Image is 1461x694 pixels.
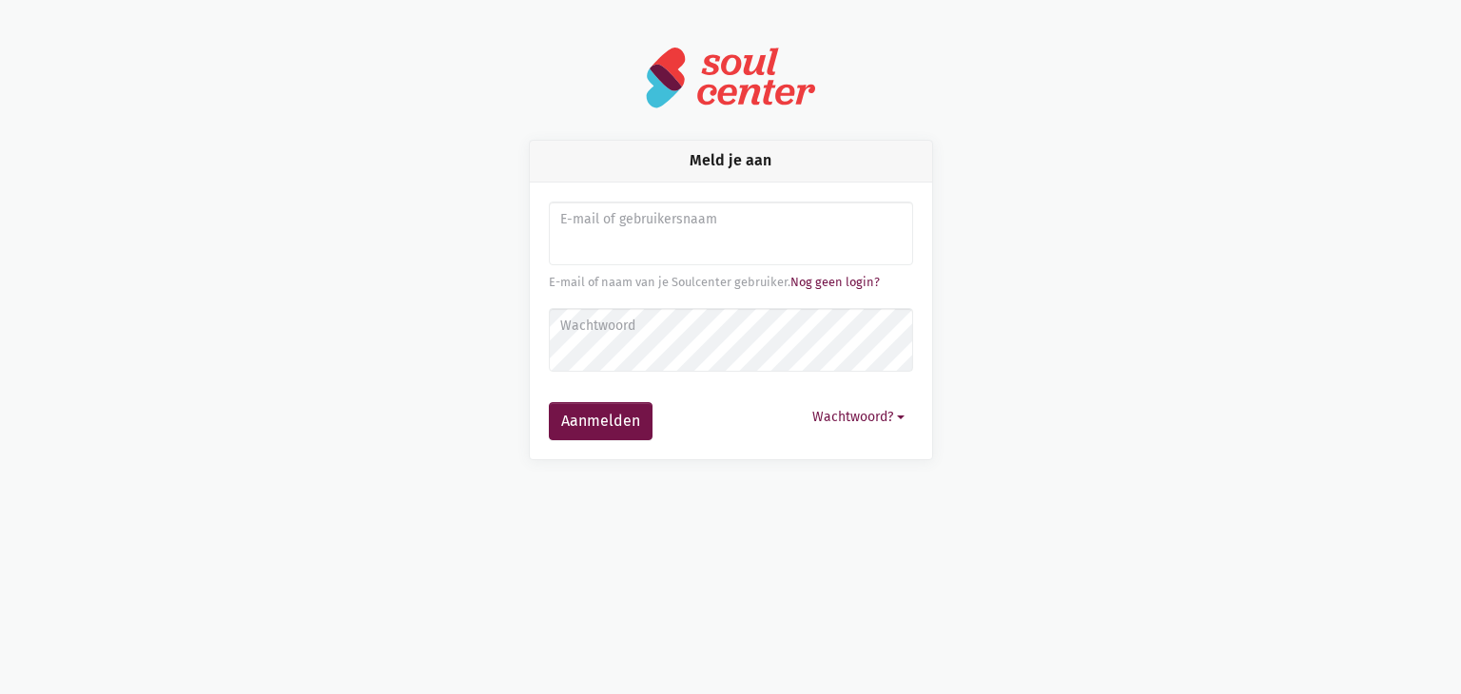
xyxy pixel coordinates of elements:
[560,209,900,230] label: E-mail of gebruikersnaam
[530,141,932,182] div: Meld je aan
[549,202,913,440] form: Aanmelden
[645,46,816,109] img: logo-soulcenter-full.svg
[560,316,900,337] label: Wachtwoord
[549,402,653,440] button: Aanmelden
[804,402,913,432] button: Wachtwoord?
[549,273,913,292] div: E-mail of naam van je Soulcenter gebruiker.
[790,275,880,289] a: Nog geen login?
